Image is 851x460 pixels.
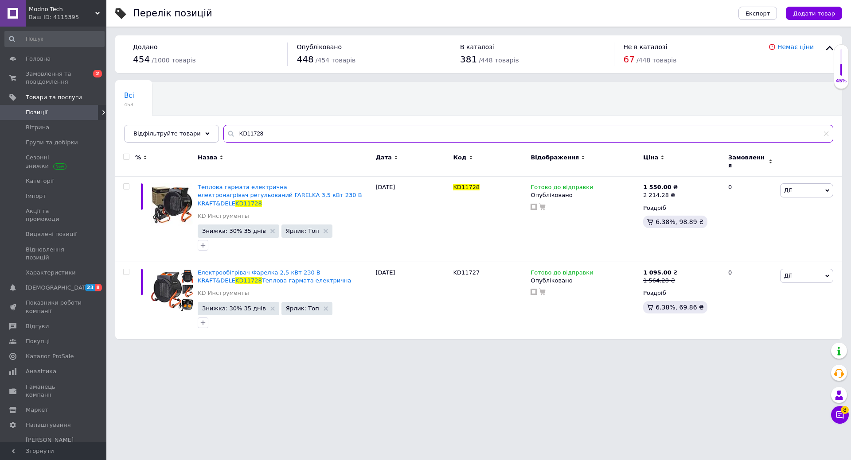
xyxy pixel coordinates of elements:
[135,154,141,162] span: %
[26,108,47,116] span: Позиції
[623,43,667,50] span: Не в каталозі
[133,130,201,137] span: Відфільтруйте товари
[26,421,71,429] span: Налаштування
[286,228,319,234] span: Ярлик: Топ
[786,7,842,20] button: Додати товар
[151,183,193,226] img: Тепловая пушка электрическая электронагреватель регулируемый FARELKA 3,5 кВт 230 В KRAFT&DELE KD1...
[95,284,102,291] span: 8
[26,70,82,86] span: Замовлення та повідомлення
[453,269,480,276] span: KD11727
[297,43,342,50] span: Опубліковано
[784,272,792,279] span: Дії
[198,154,217,162] span: Назва
[26,207,82,223] span: Акції та промокоди
[235,277,262,284] span: KD11728
[26,299,82,315] span: Показники роботи компанії
[26,139,78,147] span: Групи та добірки
[316,57,355,64] span: / 454 товарів
[198,184,362,206] a: Теплова гармата електрична електронагрівач регульований FARELKA 3,5 кВт 230 В KRAFT&DELEKD11728
[643,269,678,277] div: ₴
[656,218,704,225] span: 6.38%, 98.89 ₴
[26,406,48,414] span: Маркет
[26,322,49,330] span: Відгуки
[26,284,91,292] span: [DEMOGRAPHIC_DATA]
[623,54,634,65] span: 67
[152,57,195,64] span: / 1000 товарів
[202,228,266,234] span: Знижка: 30% 35 днів
[124,92,134,100] span: Всі
[643,191,678,199] div: 2 214.28 ₴
[297,54,313,65] span: 448
[198,269,320,284] span: Електрообігрівач Фарелка 2,5 кВт 230 В KRAFT&DELE
[460,43,494,50] span: В каталозі
[26,383,82,399] span: Гаманець компанії
[286,305,319,311] span: Ярлик: Топ
[643,269,671,276] b: 1 095.00
[235,200,262,207] span: KD11728
[262,277,351,284] span: Теплова гармата електрична
[26,93,82,101] span: Товари та послуги
[124,101,134,108] span: 458
[29,5,95,13] span: Modno Tech
[784,187,792,193] span: Дії
[202,305,266,311] span: Знижка: 30% 35 днів
[656,304,704,311] span: 6.38%, 69.86 ₴
[746,10,770,17] span: Експорт
[26,337,50,345] span: Покупці
[133,9,212,18] div: Перелік позицій
[223,125,833,143] input: Пошук по назві позиції, артикулу і пошуковим запитам
[728,154,766,170] span: Замовлення
[93,70,102,77] span: 2
[738,7,777,20] button: Експорт
[26,269,76,277] span: Характеристики
[460,54,477,65] span: 381
[26,177,54,185] span: Категорії
[26,154,82,170] span: Сезонні знижки
[373,177,451,262] div: [DATE]
[375,154,392,162] span: Дата
[723,177,778,262] div: 0
[453,184,480,190] span: KD11728
[198,289,249,297] a: KD Инструменты
[531,269,593,278] span: Готово до відправки
[643,154,658,162] span: Ціна
[26,230,77,238] span: Видалені позиції
[531,277,639,285] div: Опубліковано
[643,184,671,190] b: 1 550.00
[26,352,74,360] span: Каталог ProSale
[26,192,46,200] span: Імпорт
[133,54,150,65] span: 454
[531,184,593,193] span: Готово до відправки
[723,262,778,339] div: 0
[643,277,678,285] div: 1 564.28 ₴
[531,154,579,162] span: Відображення
[198,212,249,220] a: KD Инструменты
[26,367,56,375] span: Аналітика
[643,289,721,297] div: Роздріб
[198,269,351,284] a: Електрообігрівач Фарелка 2,5 кВт 230 В KRAFT&DELEKD11728Теплова гармата електрична
[834,78,848,84] div: 45%
[643,183,678,191] div: ₴
[198,184,362,206] span: Теплова гармата електрична електронагрівач регульований FARELKA 3,5 кВт 230 В KRAFT&DELE
[831,406,849,424] button: Чат з покупцем8
[133,43,157,50] span: Додано
[26,246,82,262] span: Відновлення позицій
[4,31,105,47] input: Пошук
[479,57,519,64] span: / 448 товарів
[26,124,49,131] span: Вітрина
[151,269,193,311] img: Электрообогреватель Фарелка 2,5 кВт 230 В KRAFT&DELE KD11728 Тепловая пушка электрическая
[841,406,849,414] span: 8
[29,13,106,21] div: Ваш ID: 4115395
[531,191,639,199] div: Опубліковано
[777,43,814,50] a: Немає ціни
[643,204,721,212] div: Роздріб
[373,262,451,339] div: [DATE]
[26,55,51,63] span: Головна
[85,284,95,291] span: 23
[636,57,676,64] span: / 448 товарів
[793,10,835,17] span: Додати товар
[453,154,466,162] span: Код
